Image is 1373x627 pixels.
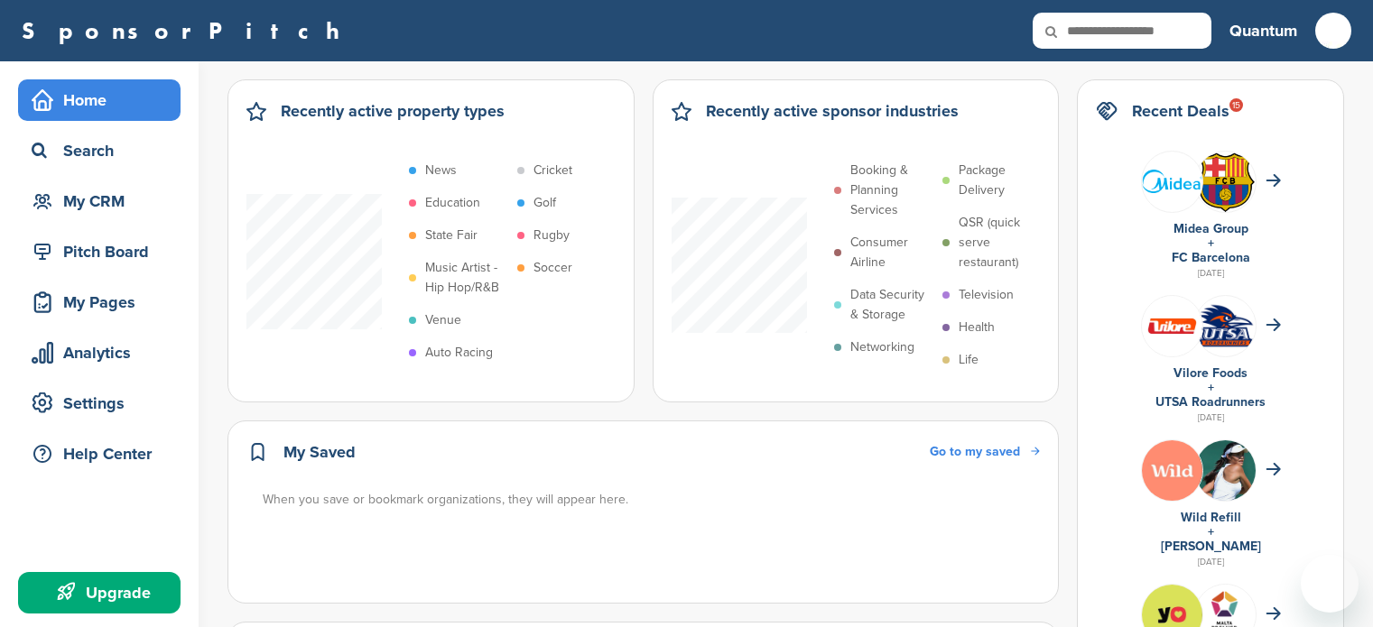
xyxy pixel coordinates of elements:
div: 15 [1229,98,1243,112]
div: Settings [27,387,181,420]
p: Rugby [533,226,570,245]
img: Xmy2hx9i 400x400 [1142,440,1202,501]
div: My Pages [27,286,181,318]
a: Analytics [18,332,181,373]
img: 200px midea.svg [1142,170,1202,193]
a: FC Barcelona [1172,250,1250,265]
a: + [1208,380,1214,395]
a: My Pages [18,281,181,323]
p: Television [959,285,1014,305]
p: Golf [533,193,556,213]
h2: Recently active property types [281,98,505,124]
div: When you save or bookmark organizations, they will appear here. [263,490,1042,510]
img: Open uri20141112 64162 1eu47ya?1415809040 [1195,301,1256,350]
p: Cricket [533,161,572,180]
p: Data Security & Storage [850,285,933,325]
a: Home [18,79,181,121]
div: [DATE] [1096,265,1325,281]
div: Search [27,134,181,167]
a: Search [18,130,181,171]
div: My CRM [27,185,181,217]
a: My CRM [18,180,181,222]
h2: Recent Deals [1132,98,1229,124]
a: Upgrade [18,572,181,613]
p: Booking & Planning Services [850,161,933,220]
p: Package Delivery [959,161,1042,200]
a: + [1208,235,1214,251]
p: Music Artist - Hip Hop/R&B [425,258,508,298]
iframe: Button to launch messaging window [1301,555,1359,613]
a: Help Center [18,433,181,475]
a: Vilore Foods [1174,365,1248,381]
a: + [1208,524,1214,539]
p: Soccer [533,258,572,278]
img: 330px raducanu wmq18 (16) (42834286534) [1195,440,1256,530]
div: Upgrade [27,576,181,609]
a: Quantum [1229,11,1297,51]
p: Networking [850,337,914,357]
p: State Fair [425,226,478,245]
h2: My Saved [283,439,356,465]
span: Go to my saved [930,444,1020,459]
div: Analytics [27,337,181,369]
a: UTSA Roadrunners [1155,394,1266,410]
img: Group 246 [1142,296,1202,356]
div: [DATE] [1096,410,1325,426]
div: [DATE] [1096,554,1325,570]
p: Health [959,318,995,337]
img: Open uri20141112 64162 1yeofb6?1415809477 [1195,152,1256,213]
div: Pitch Board [27,235,181,268]
p: Venue [425,310,461,330]
a: Go to my saved [930,442,1040,462]
a: Wild Refill [1181,510,1241,525]
a: [PERSON_NAME] [1161,539,1261,554]
a: Settings [18,383,181,424]
a: Pitch Board [18,231,181,272]
div: Home [27,84,181,116]
h2: Recently active sponsor industries [706,98,959,124]
p: Auto Racing [425,343,493,363]
p: QSR (quick serve restaurant) [959,213,1042,272]
p: News [425,161,457,180]
p: Life [959,350,979,370]
div: Help Center [27,438,181,470]
a: SponsorPitch [22,19,351,42]
p: Education [425,193,480,213]
p: Consumer Airline [850,233,933,272]
h3: Quantum [1229,18,1297,43]
a: Midea Group [1174,221,1248,236]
